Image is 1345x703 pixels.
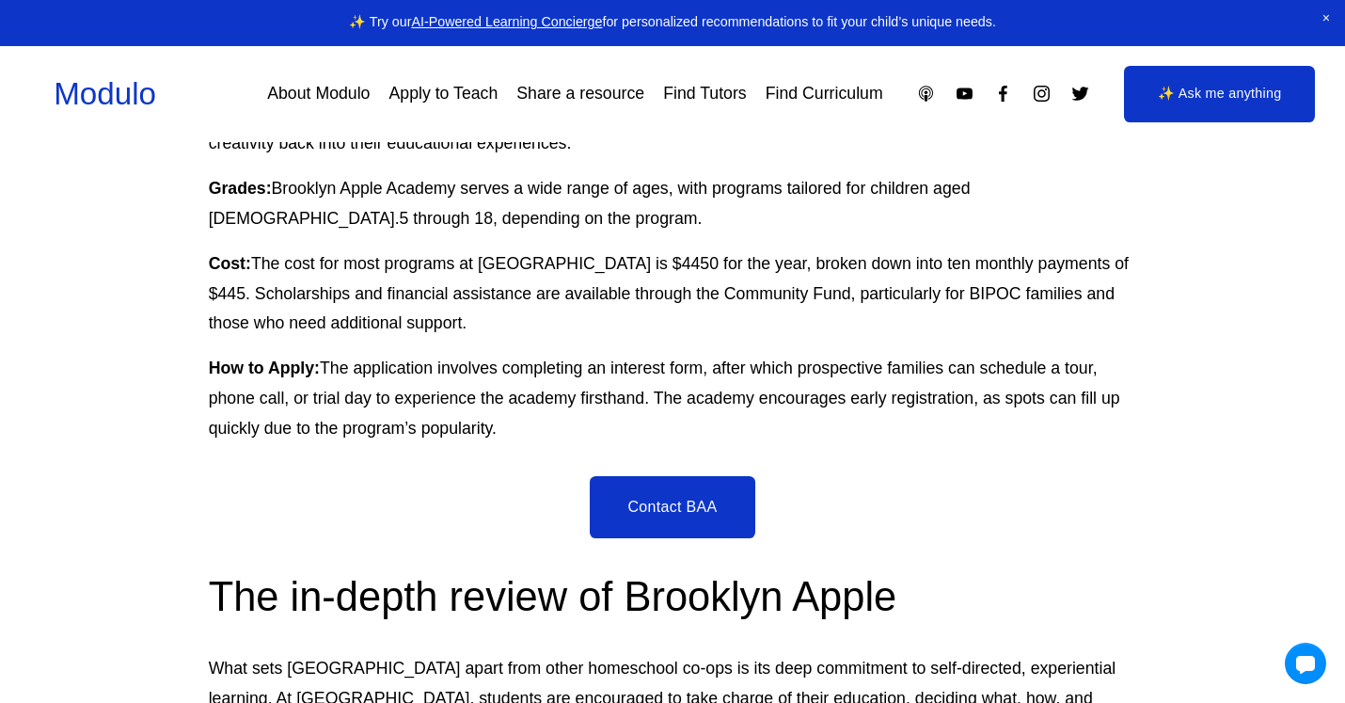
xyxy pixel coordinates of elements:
a: Instagram [1032,84,1052,104]
a: Contact BAA [590,476,754,538]
strong: Cost: [209,254,251,273]
a: Find Tutors [663,77,747,110]
a: Apple Podcasts [916,84,936,104]
a: ✨ Ask me anything [1124,66,1315,122]
a: AI-Powered Learning Concierge [411,14,602,29]
p: The application involves completing an interest form, after which prospective families can schedu... [209,354,1137,444]
a: Twitter [1070,84,1090,104]
p: Brooklyn Apple Academy serves a wide range of ages, with programs tailored for children aged [DEM... [209,174,1137,234]
p: The cost for most programs at [GEOGRAPHIC_DATA] is $4450 for the year, broken down into ten month... [209,249,1137,340]
strong: How to Apply: [209,359,320,377]
a: Share a resource [516,77,644,110]
a: YouTube [955,84,974,104]
a: Facebook [993,84,1013,104]
h2: The in-depth review of Brooklyn Apple [209,570,1137,624]
strong: Grades: [209,179,272,198]
a: Apply to Teach [388,77,498,110]
a: Find Curriculum [766,77,883,110]
a: Modulo [54,76,156,111]
a: About Modulo [267,77,370,110]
